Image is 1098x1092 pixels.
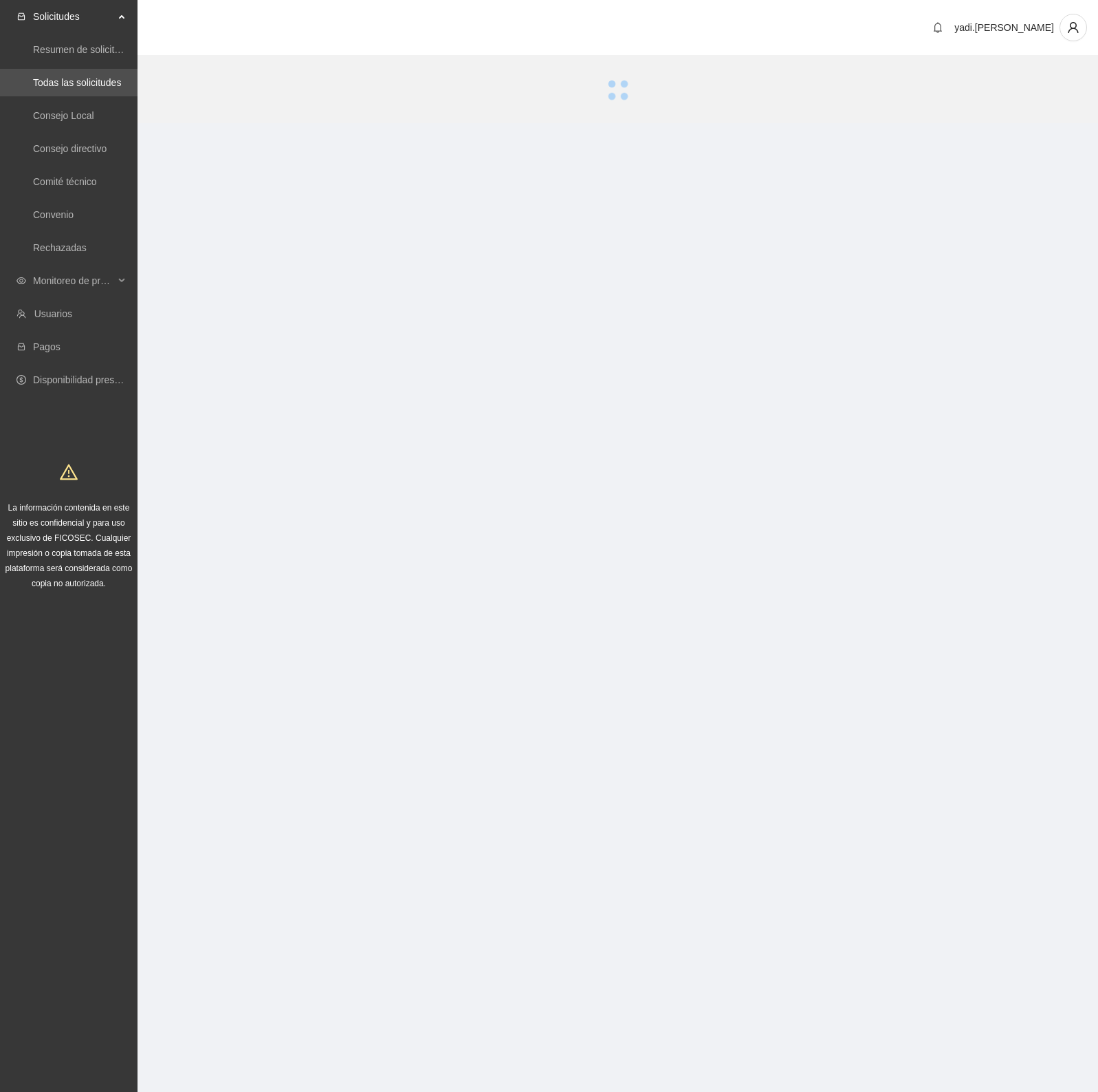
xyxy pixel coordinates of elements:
span: inbox [17,12,26,21]
span: La información contenida en este sitio es confidencial y para uso exclusivo de FICOSEC. Cualquier... [6,503,133,588]
a: Convenio [33,209,74,220]
a: Rechazadas [33,242,87,253]
span: yadi.[PERSON_NAME] [954,22,1054,33]
button: bell [927,17,949,39]
span: bell [927,22,948,33]
button: user [1059,14,1087,41]
a: Resumen de solicitudes por aprobar [33,44,188,55]
a: Pagos [33,341,61,352]
a: Usuarios [34,308,72,319]
span: user [1060,21,1086,34]
span: Solicitudes [33,3,114,30]
a: Consejo Local [33,110,94,121]
span: warning [60,463,78,481]
a: Consejo directivo [33,143,107,154]
a: Todas las solicitudes [33,77,121,88]
a: Comité técnico [33,176,97,187]
a: Disponibilidad presupuestal [33,374,151,385]
span: Monitoreo de proyectos [33,267,114,295]
span: eye [17,276,26,286]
